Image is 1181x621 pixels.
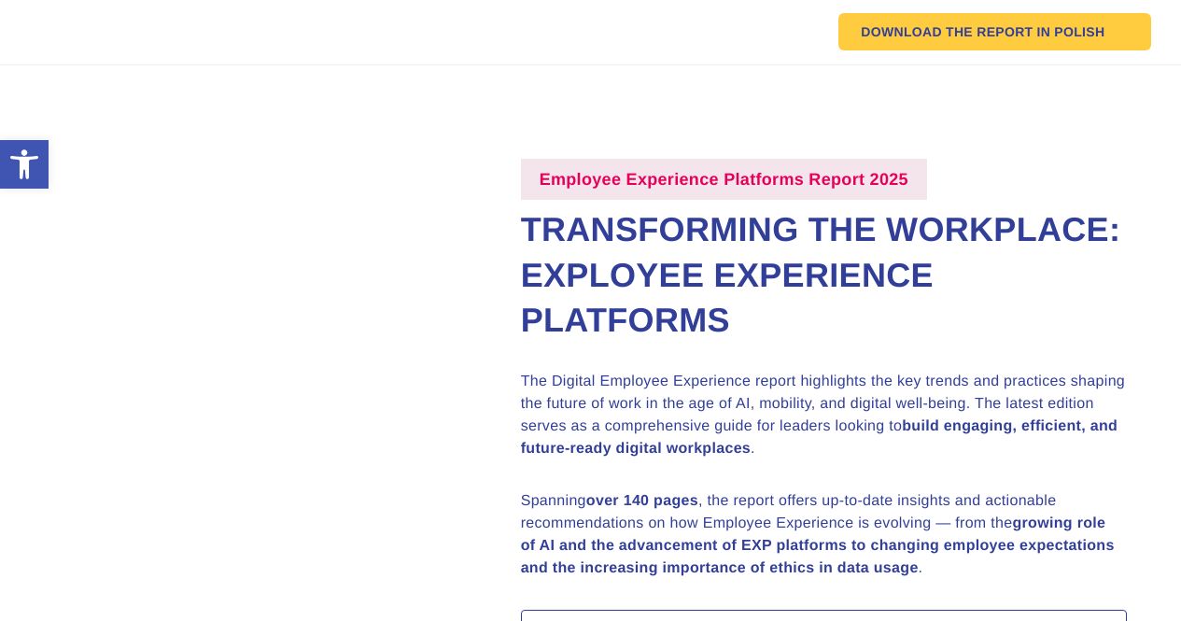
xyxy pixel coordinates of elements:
[521,371,1127,460] p: The Digital Employee Experience report highlights the key trends and practices shaping the future...
[521,515,1115,576] strong: growing role of AI and the advancement of EXP platforms to changing employee expectations and the...
[838,13,1151,50] a: DOWNLOAD THE REPORTIN POLISHPolish flag
[586,493,698,509] strong: over 140 pages
[521,418,1118,457] strong: build engaging, efficient, and future-ready digital workplaces
[521,490,1127,580] p: Spanning , the report offers up-to-date insights and actionable recommendations on how Employee E...
[861,25,1033,38] em: DOWNLOAD THE REPORT
[521,207,1127,344] h2: Transforming the Workplace: Exployee Experience Platforms
[521,159,927,200] label: Employee Experience Platforms Report 2025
